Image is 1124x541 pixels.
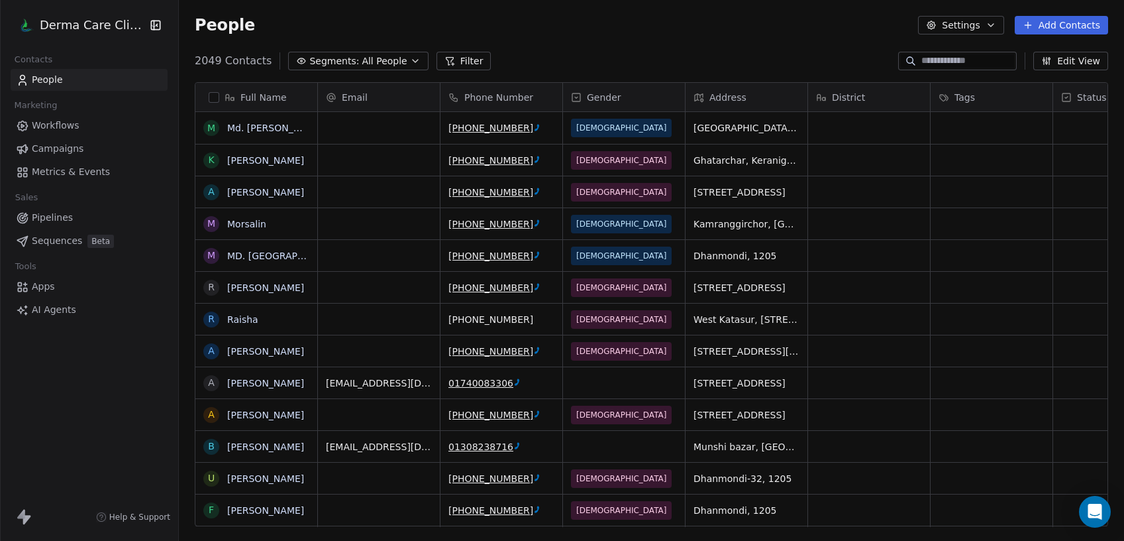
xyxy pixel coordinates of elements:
[693,154,799,167] span: Ghatarchar, Keraniganj, 1205
[576,472,666,485] span: [DEMOGRAPHIC_DATA]
[448,442,521,452] ctc: Call 01308238716 with Linkus Desktop Client
[207,217,215,231] div: M
[448,123,533,133] ctcspan: [PHONE_NUMBER]
[227,251,346,261] a: MD. [GEOGRAPHIC_DATA]
[693,440,799,453] span: Munshi bazar, [GEOGRAPHIC_DATA], [GEOGRAPHIC_DATA], [GEOGRAPHIC_DATA], [GEOGRAPHIC_DATA], [GEOGRA...
[11,69,168,91] a: People
[576,504,666,517] span: [DEMOGRAPHIC_DATA]
[686,83,807,111] div: Address
[576,281,666,294] span: [DEMOGRAPHIC_DATA]
[693,121,799,135] span: [GEOGRAPHIC_DATA], [GEOGRAPHIC_DATA], 1205
[448,155,540,166] ctc: Call +8801537435985 with Linkus Desktop Client
[227,442,304,452] a: [PERSON_NAME]
[207,121,215,135] div: M
[227,346,304,357] a: [PERSON_NAME]
[227,282,304,293] a: [PERSON_NAME]
[11,230,168,252] a: SequencesBeta
[576,313,666,326] span: [DEMOGRAPHIC_DATA]
[227,505,304,516] a: [PERSON_NAME]
[448,378,521,389] ctc: Call 01740083306 with Linkus Desktop Client
[19,17,34,33] img: 1%20(3).png
[576,345,666,358] span: [DEMOGRAPHIC_DATA]
[954,91,975,104] span: Tags
[227,473,304,484] a: [PERSON_NAME]
[9,188,44,208] span: Sales
[436,52,491,70] button: Filter
[208,471,215,485] div: U
[448,282,540,293] ctc: Call +8801796205701 with Linkus Desktop Client
[448,410,533,420] ctcspan: [PHONE_NUMBER]
[1033,52,1108,70] button: Edit View
[576,408,666,422] span: [DEMOGRAPHIC_DATA]
[109,512,170,522] span: Help & Support
[1077,91,1107,104] span: Status
[464,91,533,104] span: Phone Number
[342,91,368,104] span: Email
[563,83,685,111] div: Gender
[448,123,540,133] ctc: Call +8801711774042 with Linkus Desktop Client
[11,207,168,229] a: Pipelines
[448,313,554,326] span: [PHONE_NUMBER]
[918,16,1003,34] button: Settings
[832,91,865,104] span: District
[448,251,533,261] ctcspan: [PHONE_NUMBER]
[11,115,168,137] a: Workflows
[448,187,540,198] ctc: Call +8801715028966 with Linkus Desktop Client
[240,91,287,104] span: Full Name
[576,249,666,263] span: [DEMOGRAPHIC_DATA]
[208,440,215,453] div: B
[9,257,42,276] span: Tools
[227,155,304,166] a: [PERSON_NAME]
[326,440,432,453] span: [EMAIL_ADDRESS][DOMAIN_NAME]
[11,276,168,298] a: Apps
[448,346,533,357] ctcspan: [PHONE_NUMBER]
[32,119,79,133] span: Workflows
[40,17,146,34] span: Derma Care Clinic
[576,186,666,199] span: [DEMOGRAPHIC_DATA]
[362,54,407,68] span: All People
[208,185,215,199] div: A
[11,299,168,321] a: AI Agents
[207,249,215,263] div: M
[195,15,255,35] span: People
[693,504,799,517] span: Dhanmondi, 1205
[87,235,114,248] span: Beta
[32,211,73,225] span: Pipelines
[587,91,621,104] span: Gender
[931,83,1052,111] div: Tags
[448,251,540,261] ctc: Call +8801606223857 with Linkus Desktop Client
[208,344,215,358] div: A
[32,142,83,156] span: Campaigns
[32,280,55,294] span: Apps
[693,345,799,358] span: [STREET_ADDRESS][PERSON_NAME]
[1015,16,1108,34] button: Add Contacts
[227,378,304,389] a: [PERSON_NAME]
[808,83,930,111] div: District
[208,376,215,390] div: A
[32,73,63,87] span: People
[709,91,746,104] span: Address
[326,377,432,390] span: [EMAIL_ADDRESS][DOMAIN_NAME]
[227,410,304,420] a: [PERSON_NAME]
[693,472,799,485] span: Dhanmondi-32, 1205
[208,153,214,167] div: K
[208,312,215,326] div: R
[448,410,540,420] ctc: Call +8801977140095 with Linkus Desktop Client
[448,219,533,229] ctcspan: [PHONE_NUMBER]
[227,187,304,198] a: [PERSON_NAME]
[32,234,82,248] span: Sequences
[448,155,533,166] ctcspan: [PHONE_NUMBER]
[227,123,429,133] a: Md. [PERSON_NAME][DEMOGRAPHIC_DATA]
[32,303,76,317] span: AI Agents
[32,165,110,179] span: Metrics & Events
[11,161,168,183] a: Metrics & Events
[448,187,533,198] ctcspan: [PHONE_NUMBER]
[576,154,666,167] span: [DEMOGRAPHIC_DATA]
[448,505,540,516] ctc: Call +8801911904901 with Linkus Desktop Client
[440,83,562,111] div: Phone Number
[693,249,799,263] span: Dhanmondi, 1205
[195,83,317,111] div: Full Name
[693,281,799,294] span: [STREET_ADDRESS]
[448,378,513,389] ctcspan: 01740083306
[208,408,215,422] div: A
